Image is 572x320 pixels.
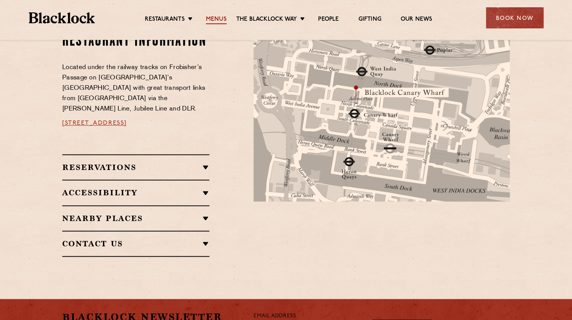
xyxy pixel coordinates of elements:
img: BL_Textured_Logo-footer-cropped.svg [29,12,95,23]
a: The Blacklock Way [236,16,297,24]
img: svg%3E [427,185,535,257]
h2: Accessibility [62,188,209,197]
a: Menus [206,16,227,24]
a: [STREET_ADDRESS] [62,120,127,126]
span: Located under the railway tracks on Frobisher’s Passage on [GEOGRAPHIC_DATA]’s [GEOGRAPHIC_DATA] ... [62,64,205,112]
h2: Restaurant Information [62,32,209,51]
h2: Reservations [62,163,209,172]
a: People [318,16,339,24]
a: Our News [401,16,433,24]
h2: Contact Us [62,239,209,248]
h2: Nearby Places [62,214,209,223]
a: Restaurants [145,16,185,24]
a: Gifting [358,16,381,24]
div: Book Now [486,7,544,28]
